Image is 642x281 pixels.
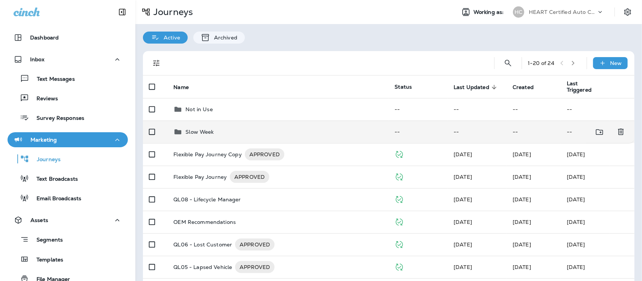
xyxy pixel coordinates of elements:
[173,148,242,160] p: Flexible Pay Journey Copy
[474,9,505,15] span: Working as:
[507,121,561,143] td: --
[235,241,275,248] span: APPROVED
[448,98,507,121] td: --
[173,219,236,225] p: OEM Recommendations
[454,174,472,180] span: J-P Scoville
[230,171,269,183] div: APPROVED
[30,217,48,223] p: Assets
[185,106,212,112] p: Not in Use
[112,5,133,20] button: Collapse Sidebar
[230,173,269,181] span: APPROVED
[8,52,128,67] button: Inbox
[529,9,596,15] p: HEART Certified Auto Care
[395,240,404,247] span: Published
[613,124,628,140] button: Delete
[448,121,507,143] td: --
[395,218,404,225] span: Published
[513,174,531,180] span: J-P Scoville
[210,35,237,41] p: Archived
[561,256,634,278] td: [DATE]
[235,261,275,273] div: APPROVED
[592,124,607,140] button: Move to folder
[29,237,63,244] p: Segments
[454,151,472,158] span: Frank Carreno
[8,190,128,206] button: Email Broadcasts
[454,264,472,270] span: J-P Scoville
[610,60,622,66] p: New
[8,30,128,45] button: Dashboard
[30,35,59,41] p: Dashboard
[621,5,634,19] button: Settings
[29,95,58,103] p: Reviews
[513,219,531,225] span: J-P Scoville
[8,231,128,248] button: Segments
[513,196,531,203] span: Frank Carreno
[150,6,193,18] p: Journeys
[395,195,404,202] span: Published
[29,195,81,202] p: Email Broadcasts
[29,115,84,122] p: Survey Responses
[395,150,404,157] span: Published
[29,176,78,183] p: Text Broadcasts
[29,257,63,264] p: Templates
[149,56,164,71] button: Filters
[567,80,607,93] span: Last Triggered
[389,121,448,143] td: --
[235,239,275,251] div: APPROVED
[235,263,275,271] span: APPROVED
[245,148,284,160] div: APPROVED
[561,121,610,143] td: --
[513,84,543,91] span: Created
[513,84,534,91] span: Created
[8,213,128,228] button: Assets
[454,219,472,225] span: J-P Scoville
[561,166,634,188] td: [DATE]
[8,151,128,167] button: Journeys
[8,71,128,86] button: Text Messages
[395,173,404,180] span: Published
[561,211,634,233] td: [DATE]
[513,151,531,158] span: Diego Arriola
[561,233,634,256] td: [DATE]
[507,98,561,121] td: --
[29,156,61,163] p: Journeys
[389,98,448,121] td: --
[8,90,128,106] button: Reviews
[454,196,472,203] span: Developer Integrations
[173,196,241,202] p: QL08 - Lifecycle Manager
[395,83,412,90] span: Status
[173,239,232,251] p: QL06 - Lost Customer
[513,6,524,18] div: HC
[245,151,284,158] span: APPROVED
[8,251,128,267] button: Templates
[513,264,531,270] span: J-P Scoville
[561,188,634,211] td: [DATE]
[29,76,75,83] p: Text Messages
[561,98,634,121] td: --
[8,132,128,147] button: Marketing
[173,84,199,91] span: Name
[395,263,404,270] span: Published
[30,56,44,62] p: Inbox
[454,84,499,91] span: Last Updated
[160,35,180,41] p: Active
[528,60,554,66] div: 1 - 20 of 24
[454,241,472,248] span: J-P Scoville
[567,80,597,93] span: Last Triggered
[561,143,634,166] td: [DATE]
[8,110,128,125] button: Survey Responses
[173,84,189,91] span: Name
[173,261,232,273] p: QL05 - Lapsed Vehicle
[8,171,128,186] button: Text Broadcasts
[513,241,531,248] span: J-P Scoville
[454,84,489,91] span: Last Updated
[185,129,214,135] p: Slow Week
[30,137,57,143] p: Marketing
[173,171,227,183] p: Flexible Pay Journey
[501,56,516,71] button: Search Journeys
